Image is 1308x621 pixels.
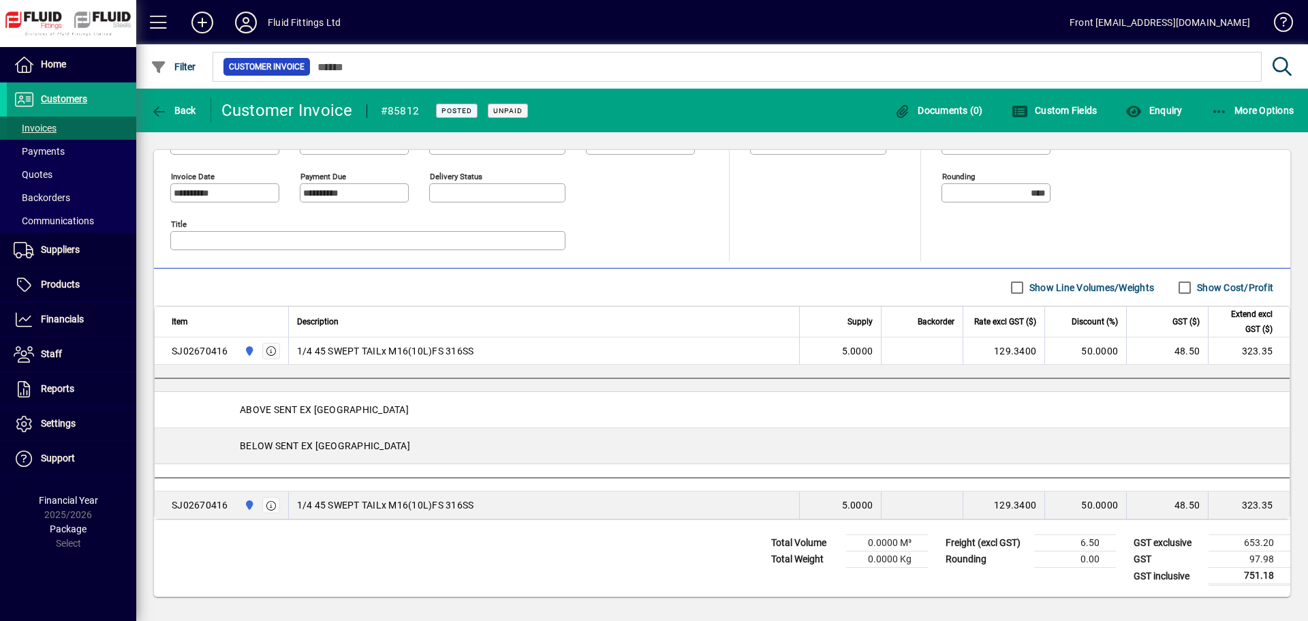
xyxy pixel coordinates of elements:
span: Documents (0) [894,105,983,116]
td: 751.18 [1209,568,1290,585]
span: GST ($) [1172,314,1200,329]
label: Show Cost/Profit [1194,281,1273,294]
a: Suppliers [7,233,136,267]
td: 50.0000 [1044,337,1126,365]
div: Fluid Fittings Ltd [268,12,341,33]
span: Communications [14,215,94,226]
span: Customers [41,93,87,104]
span: Payments [14,146,65,157]
a: Communications [7,209,136,232]
button: Custom Fields [1008,98,1101,123]
span: Supply [847,314,873,329]
button: Documents (0) [891,98,986,123]
span: Home [41,59,66,70]
td: 48.50 [1126,337,1208,365]
span: AUCKLAND [240,344,256,359]
a: Knowledge Base [1264,3,1291,47]
a: Products [7,268,136,302]
td: Total Volume [764,535,846,551]
span: Custom Fields [1012,105,1097,116]
span: 5.0000 [842,498,873,512]
a: Home [7,48,136,82]
button: Enquiry [1122,98,1185,123]
td: 0.0000 Kg [846,551,928,568]
span: Financials [41,314,84,324]
span: Support [41,453,75,464]
div: BELOW SENT EX [GEOGRAPHIC_DATA] [155,428,1290,464]
div: ABOVE SENT EX [GEOGRAPHIC_DATA] [155,392,1290,427]
td: 50.0000 [1044,491,1126,519]
a: Quotes [7,163,136,186]
td: 0.00 [1034,551,1116,568]
div: #85812 [381,100,420,122]
span: Extend excl GST ($) [1217,307,1273,337]
span: 1/4 45 SWEPT TAILx M16(10L)FS 316SS [297,344,474,358]
span: Discount (%) [1072,314,1118,329]
td: 653.20 [1209,535,1290,551]
mat-label: Rounding [942,172,975,181]
mat-label: Delivery status [430,172,482,181]
a: Reports [7,372,136,406]
span: Package [50,524,87,534]
span: 1/4 45 SWEPT TAILx M16(10L)FS 316SS [297,498,474,512]
span: Enquiry [1125,105,1182,116]
td: 323.35 [1208,337,1290,365]
td: 48.50 [1126,491,1208,519]
label: Show Line Volumes/Weights [1027,281,1154,294]
td: 97.98 [1209,551,1290,568]
span: Financial Year [39,495,98,506]
td: Rounding [939,551,1034,568]
a: Payments [7,140,136,163]
span: Description [297,314,339,329]
a: Settings [7,407,136,441]
a: Support [7,442,136,476]
span: Reports [41,383,74,394]
div: 129.3400 [971,344,1036,358]
span: Rate excl GST ($) [974,314,1036,329]
td: 323.35 [1208,491,1290,519]
span: Invoices [14,123,57,134]
div: Front [EMAIL_ADDRESS][DOMAIN_NAME] [1070,12,1250,33]
td: Freight (excl GST) [939,535,1034,551]
span: Settings [41,418,76,429]
span: Quotes [14,169,52,180]
td: GST [1127,551,1209,568]
a: Staff [7,337,136,372]
td: 6.50 [1034,535,1116,551]
span: Filter [151,61,196,72]
mat-label: Invoice date [171,172,215,181]
span: Backorder [918,314,954,329]
span: 5.0000 [842,344,873,358]
td: 0.0000 M³ [846,535,928,551]
span: Backorders [14,192,70,203]
span: Item [172,314,188,329]
span: Staff [41,348,62,359]
span: Posted [441,106,472,115]
a: Financials [7,303,136,337]
td: Total Weight [764,551,846,568]
span: Customer Invoice [229,60,305,74]
span: Suppliers [41,244,80,255]
span: Unpaid [493,106,523,115]
span: More Options [1211,105,1294,116]
td: GST inclusive [1127,568,1209,585]
mat-label: Payment due [300,172,346,181]
div: Customer Invoice [221,100,353,121]
td: GST exclusive [1127,535,1209,551]
button: More Options [1208,98,1298,123]
a: Invoices [7,117,136,140]
button: Profile [224,10,268,35]
div: SJ02670416 [172,498,228,512]
div: 129.3400 [971,498,1036,512]
span: Back [151,105,196,116]
app-page-header-button: Back [136,98,211,123]
button: Filter [147,55,200,79]
mat-label: Title [171,219,187,229]
button: Back [147,98,200,123]
span: Products [41,279,80,290]
div: SJ02670416 [172,344,228,358]
span: AUCKLAND [240,498,256,513]
button: Add [181,10,224,35]
a: Backorders [7,186,136,209]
